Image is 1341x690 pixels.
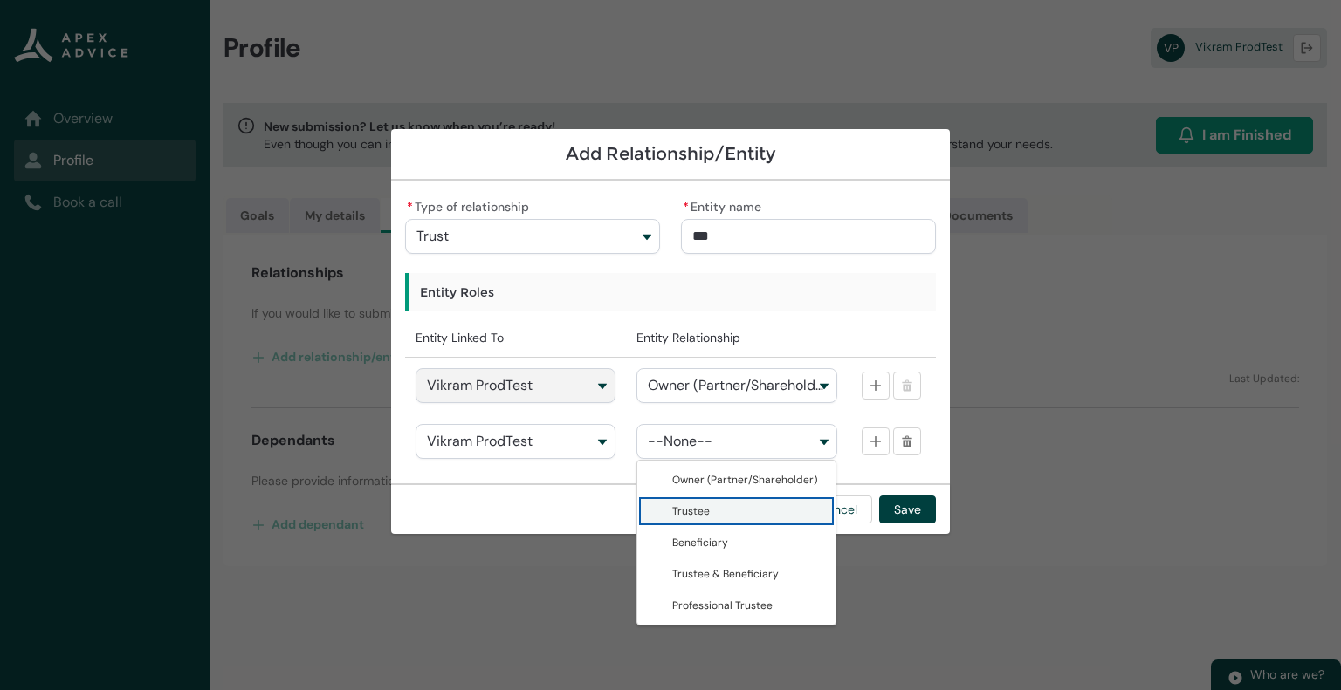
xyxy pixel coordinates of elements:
button: Cancel [803,495,872,523]
button: 1 [416,424,615,459]
p: Entity Linked To [416,329,615,346]
h3: Entity Roles [405,273,936,311]
abbr: required [407,199,413,215]
button: Delete [893,372,921,400]
h1: Add Relationship/Entity [405,143,936,165]
span: --None-- [648,434,712,449]
span: Trust [416,229,449,244]
span: Owner (Partner/Shareholder) [648,378,825,393]
button: Delete [893,427,921,455]
label: Entity name [681,195,768,215]
button: Add [862,372,890,400]
button: Type of relationship [405,219,660,254]
span: Vikram ProdTest [427,378,533,393]
span: Owner (Partner/Shareholder) [672,473,817,487]
span: Vikram ProdTest [427,434,533,449]
label: Type of relationship [405,195,536,215]
button: Add [862,427,890,455]
button: Save [879,495,936,523]
button: 1 [636,424,836,459]
p: Entity Relationship [636,329,836,346]
abbr: required [683,199,689,215]
div: 1 [636,460,836,625]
